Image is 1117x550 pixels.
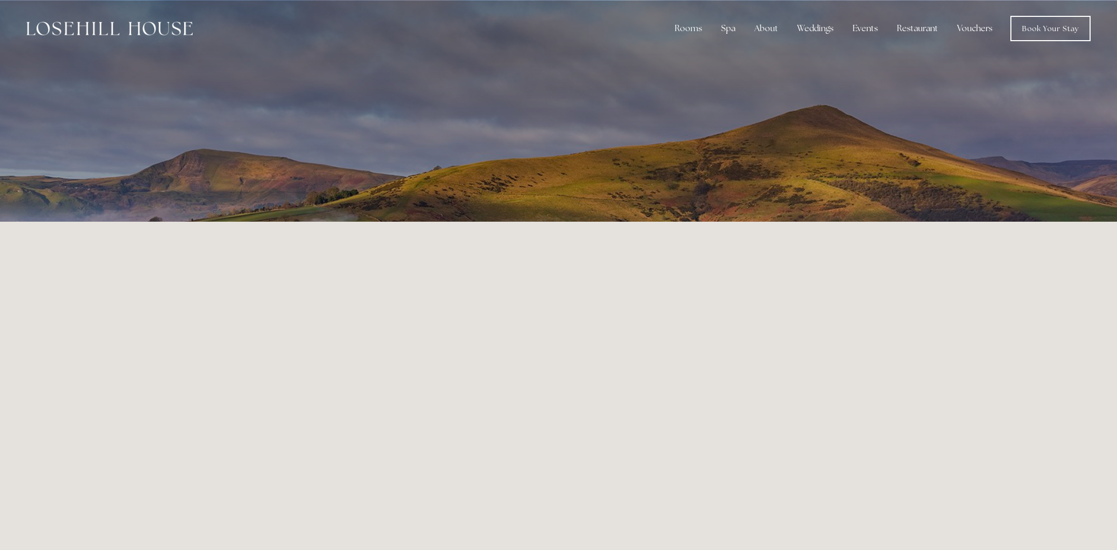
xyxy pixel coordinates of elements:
a: Book Your Stay [1010,16,1091,41]
div: About [746,18,787,39]
div: Events [844,18,886,39]
div: Spa [713,18,744,39]
div: Restaurant [888,18,946,39]
a: Vouchers [949,18,1001,39]
div: Rooms [666,18,711,39]
img: Losehill House [26,22,193,35]
div: Weddings [789,18,842,39]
